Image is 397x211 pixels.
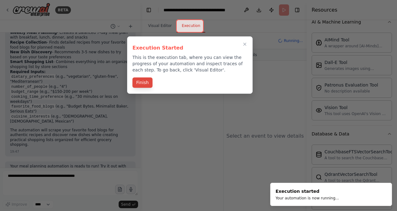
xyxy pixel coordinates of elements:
div: Execution started [276,188,339,194]
p: This is the execution tab, where you can view the progress of your automation and inspect traces ... [132,54,247,73]
h3: Execution Started [132,44,247,52]
button: Finish [132,77,153,88]
button: Hide left sidebar [144,6,153,14]
div: Your automation is now running... [276,196,339,201]
button: Close walkthrough [241,40,249,48]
